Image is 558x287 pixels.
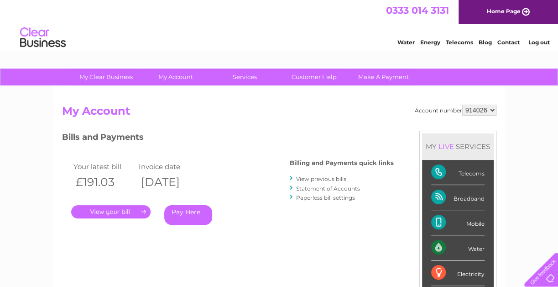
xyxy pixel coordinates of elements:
a: My Account [138,69,213,85]
a: Customer Help [276,69,352,85]
a: Statement of Accounts [296,185,360,192]
td: Invoice date [136,160,202,173]
div: Telecoms [431,160,485,185]
h3: Bills and Payments [62,131,394,147]
div: Electricity [431,260,485,286]
a: . [71,205,151,218]
div: Water [431,235,485,260]
th: £191.03 [71,173,137,191]
th: [DATE] [136,173,202,191]
a: Make A Payment [346,69,421,85]
a: View previous bills [296,175,346,182]
a: Blog [479,39,492,46]
a: Log out [528,39,549,46]
div: Mobile [431,210,485,235]
td: Your latest bill [71,160,137,173]
div: Broadband [431,185,485,210]
a: Water [397,39,415,46]
div: LIVE [437,142,456,151]
a: Energy [420,39,440,46]
div: Clear Business is a trading name of Verastar Limited (registered in [GEOGRAPHIC_DATA] No. 3667643... [64,5,495,44]
a: Pay Here [164,205,212,225]
a: Paperless bill settings [296,194,355,201]
div: MY SERVICES [422,133,494,159]
img: logo.png [20,24,66,52]
a: Services [207,69,282,85]
h4: Billing and Payments quick links [290,159,394,166]
a: Contact [497,39,520,46]
div: Account number [415,105,496,116]
a: My Clear Business [68,69,144,85]
h2: My Account [62,105,496,122]
a: Telecoms [446,39,473,46]
a: 0333 014 3131 [386,5,449,16]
